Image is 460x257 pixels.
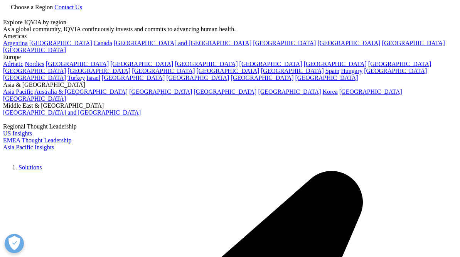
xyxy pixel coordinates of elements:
a: [GEOGRAPHIC_DATA] [175,61,238,67]
a: [GEOGRAPHIC_DATA] [166,74,229,81]
a: Contact Us [54,4,82,10]
a: [GEOGRAPHIC_DATA] [253,40,316,46]
a: [GEOGRAPHIC_DATA] [295,74,358,81]
a: Australia & [GEOGRAPHIC_DATA] [34,88,128,95]
a: [GEOGRAPHIC_DATA] [67,68,130,74]
a: [GEOGRAPHIC_DATA] and [GEOGRAPHIC_DATA] [3,109,141,116]
a: [GEOGRAPHIC_DATA] [3,74,66,81]
div: Americas [3,33,457,40]
a: [GEOGRAPHIC_DATA] [261,68,324,74]
a: [GEOGRAPHIC_DATA] [382,40,445,46]
a: US Insights [3,130,32,137]
a: Argentina [3,40,28,46]
a: [GEOGRAPHIC_DATA] [239,61,302,67]
a: [GEOGRAPHIC_DATA] [194,88,256,95]
a: [GEOGRAPHIC_DATA] [46,61,109,67]
div: As a global community, IQVIA continuously invests and commits to advancing human health. [3,26,457,33]
a: [GEOGRAPHIC_DATA] [29,40,92,46]
a: [GEOGRAPHIC_DATA] [368,61,431,67]
a: Nordics [25,61,44,67]
a: Korea [323,88,338,95]
a: [GEOGRAPHIC_DATA] [364,68,427,74]
a: [GEOGRAPHIC_DATA] [132,68,195,74]
a: Israel [87,74,101,81]
span: Choose a Region [11,4,53,10]
a: Spain [325,68,339,74]
a: Solutions [19,164,42,171]
a: [GEOGRAPHIC_DATA] [102,74,165,81]
a: [GEOGRAPHIC_DATA] [258,88,321,95]
a: Asia Pacific Insights [3,144,54,150]
a: [GEOGRAPHIC_DATA] [3,47,66,53]
div: Regional Thought Leadership [3,123,457,130]
a: Adriatic [3,61,23,67]
a: [GEOGRAPHIC_DATA] [129,88,192,95]
a: Canada [94,40,112,46]
button: Open Preferences [5,234,24,253]
a: [GEOGRAPHIC_DATA] [231,74,293,81]
a: [GEOGRAPHIC_DATA] and [GEOGRAPHIC_DATA] [114,40,251,46]
a: [GEOGRAPHIC_DATA] [3,95,66,102]
a: [GEOGRAPHIC_DATA] [339,88,402,95]
a: [GEOGRAPHIC_DATA] [110,61,173,67]
div: Middle East & [GEOGRAPHIC_DATA] [3,102,457,109]
div: Europe [3,54,457,61]
a: Asia Pacific [3,88,33,95]
a: EMEA Thought Leadership [3,137,71,144]
a: [GEOGRAPHIC_DATA] [317,40,380,46]
div: Asia & [GEOGRAPHIC_DATA] [3,81,457,88]
a: [GEOGRAPHIC_DATA] [304,61,367,67]
a: Hungary [341,68,362,74]
a: [GEOGRAPHIC_DATA] [196,68,259,74]
div: Explore IQVIA by region [3,19,457,26]
a: Turkey [67,74,85,81]
a: [GEOGRAPHIC_DATA] [3,68,66,74]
